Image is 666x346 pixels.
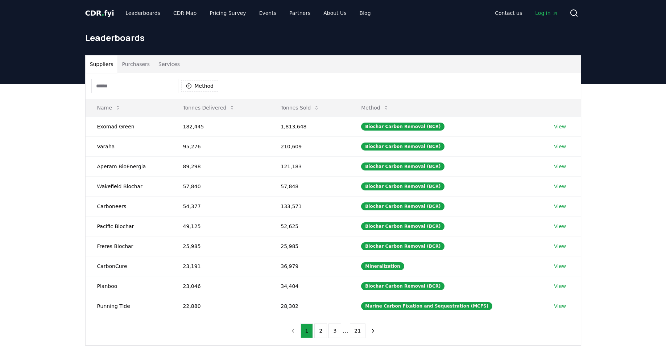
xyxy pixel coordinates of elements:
[269,176,349,196] td: 57,848
[154,55,184,73] button: Services
[86,176,171,196] td: Wakefield Biochar
[91,100,127,115] button: Name
[314,324,327,338] button: 2
[120,7,166,20] a: Leaderboards
[269,156,349,176] td: 121,183
[269,256,349,276] td: 36,979
[489,7,528,20] a: Contact us
[167,7,202,20] a: CDR Map
[86,196,171,216] td: Carboneers
[554,263,566,270] a: View
[269,236,349,256] td: 25,985
[269,276,349,296] td: 34,404
[86,156,171,176] td: Aperam BioEnergia
[554,183,566,190] a: View
[361,242,444,250] div: Biochar Carbon Removal (BCR)
[86,55,118,73] button: Suppliers
[284,7,316,20] a: Partners
[554,123,566,130] a: View
[554,203,566,210] a: View
[554,143,566,150] a: View
[275,100,325,115] button: Tonnes Sold
[120,7,376,20] nav: Main
[367,324,379,338] button: next page
[361,123,444,131] div: Biochar Carbon Removal (BCR)
[361,162,444,170] div: Biochar Carbon Removal (BCR)
[85,8,114,18] a: CDR.fyi
[171,256,269,276] td: 23,191
[86,116,171,136] td: Exomad Green
[171,296,269,316] td: 22,880
[171,156,269,176] td: 89,298
[171,196,269,216] td: 54,377
[102,9,104,17] span: .
[181,80,219,92] button: Method
[269,116,349,136] td: 1,813,648
[361,143,444,151] div: Biochar Carbon Removal (BCR)
[355,100,395,115] button: Method
[86,276,171,296] td: Planboo
[269,296,349,316] td: 28,302
[86,216,171,236] td: Pacific Biochar
[204,7,252,20] a: Pricing Survey
[554,223,566,230] a: View
[269,136,349,156] td: 210,609
[361,282,444,290] div: Biochar Carbon Removal (BCR)
[86,236,171,256] td: Freres Biochar
[554,283,566,290] a: View
[269,216,349,236] td: 52,625
[117,55,154,73] button: Purchasers
[350,324,366,338] button: 21
[489,7,563,20] nav: Main
[529,7,563,20] a: Log in
[318,7,352,20] a: About Us
[269,196,349,216] td: 133,571
[85,9,114,17] span: CDR fyi
[554,163,566,170] a: View
[554,243,566,250] a: View
[535,9,558,17] span: Log in
[171,276,269,296] td: 23,046
[86,296,171,316] td: Running Tide
[328,324,341,338] button: 3
[361,302,492,310] div: Marine Carbon Fixation and Sequestration (MCFS)
[554,302,566,310] a: View
[171,116,269,136] td: 182,445
[301,324,313,338] button: 1
[361,182,444,190] div: Biochar Carbon Removal (BCR)
[171,136,269,156] td: 95,276
[85,32,581,44] h1: Leaderboards
[343,326,348,335] li: ...
[86,136,171,156] td: Varaha
[171,236,269,256] td: 25,985
[86,256,171,276] td: CarbonCure
[361,262,404,270] div: Mineralization
[171,216,269,236] td: 49,125
[361,222,444,230] div: Biochar Carbon Removal (BCR)
[171,176,269,196] td: 57,840
[177,100,241,115] button: Tonnes Delivered
[253,7,282,20] a: Events
[361,202,444,210] div: Biochar Carbon Removal (BCR)
[354,7,377,20] a: Blog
